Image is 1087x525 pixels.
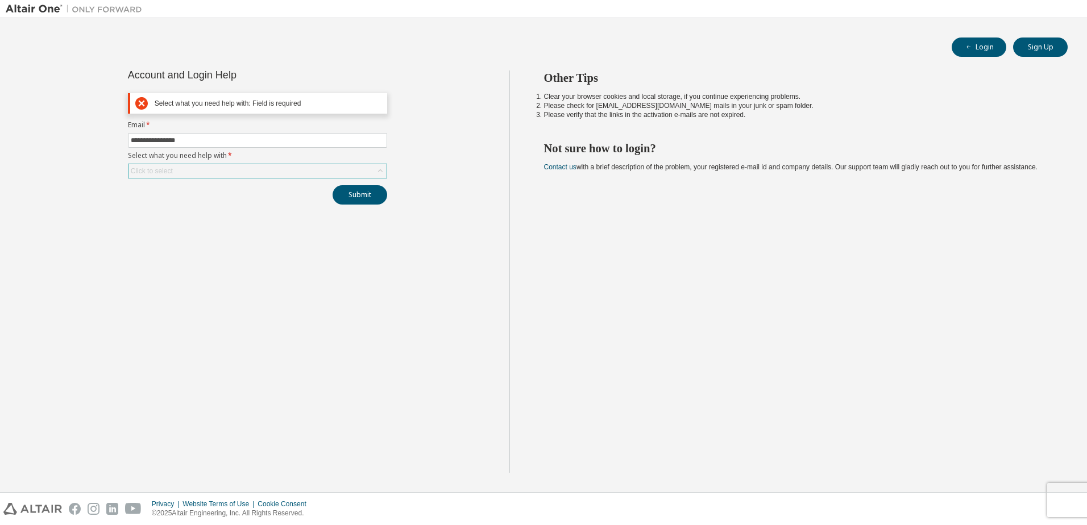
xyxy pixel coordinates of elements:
[544,163,576,171] a: Contact us
[544,141,1048,156] h2: Not sure how to login?
[128,164,387,178] div: Click to select
[128,70,335,80] div: Account and Login Help
[3,503,62,515] img: altair_logo.svg
[152,499,182,509] div: Privacy
[952,37,1006,57] button: Login
[106,503,118,515] img: linkedin.svg
[1013,37,1068,57] button: Sign Up
[128,151,387,160] label: Select what you need help with
[333,185,387,205] button: Submit
[544,70,1048,85] h2: Other Tips
[544,92,1048,101] li: Clear your browser cookies and local storage, if you continue experiencing problems.
[258,499,313,509] div: Cookie Consent
[182,499,258,509] div: Website Terms of Use
[128,120,387,130] label: Email
[544,101,1048,110] li: Please check for [EMAIL_ADDRESS][DOMAIN_NAME] mails in your junk or spam folder.
[544,110,1048,119] li: Please verify that the links in the activation e-mails are not expired.
[131,166,173,176] div: Click to select
[69,503,81,515] img: facebook.svg
[155,99,382,108] div: Select what you need help with: Field is required
[88,503,99,515] img: instagram.svg
[544,163,1038,171] span: with a brief description of the problem, your registered e-mail id and company details. Our suppo...
[125,503,142,515] img: youtube.svg
[152,509,313,518] p: © 2025 Altair Engineering, Inc. All Rights Reserved.
[6,3,148,15] img: Altair One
